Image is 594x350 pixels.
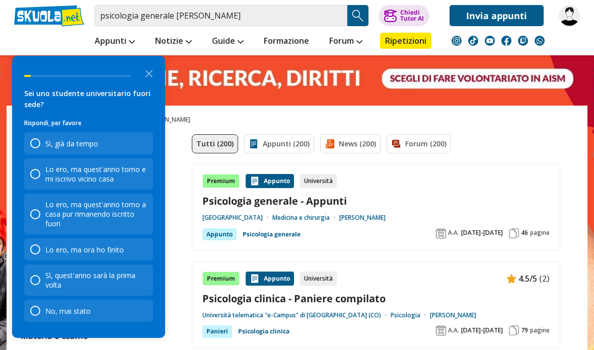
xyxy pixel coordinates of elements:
[24,238,153,260] div: Lo ero, ma ora ho finito
[45,200,147,228] div: Lo ero, ma quest'anno torno a casa pur rimanendo iscritto fuori
[436,325,446,335] img: Anno accademico
[24,88,153,110] div: Sei uno studente universitario fuori sede?
[300,174,337,188] div: Università
[238,325,289,337] a: Psicologia clinica
[339,214,386,222] a: [PERSON_NAME]
[24,158,153,190] div: Lo ero, ma quest'anno torno e mi iscrivo vicino casa
[244,134,314,153] a: Appunti (200)
[261,33,312,51] a: Formazione
[300,272,337,286] div: Università
[243,228,301,240] a: Psicologia generale
[250,176,260,186] img: Appunti contenuto
[448,229,459,237] span: A.A.
[250,274,260,284] img: Appunti contenuto
[518,272,537,285] span: 4.5/5
[95,5,347,26] input: Cerca appunti, riassunti o versioni
[327,33,365,51] a: Forum
[246,174,294,188] div: Appunto
[521,326,528,334] span: 79
[468,36,478,46] img: tiktok
[380,33,431,49] a: Ripetizioni
[209,33,246,51] a: Guide
[202,311,391,319] a: Università telematica "e-Campus" di [GEOGRAPHIC_DATA] (CO)
[139,63,159,83] button: Close the survey
[350,8,365,23] img: Cerca appunti, riassunti o versioni
[24,118,153,128] p: Rispondi, per favore
[400,10,424,22] div: Chiedi Tutor AI
[320,134,381,153] a: News (200)
[202,228,237,240] div: Appunto
[347,5,368,26] button: Search Button
[202,292,550,305] a: Psicologia clinica - Paniere compilato
[45,139,98,148] div: Sì, già da tempo
[153,33,194,51] a: Notizie
[202,174,240,188] div: Premium
[452,36,462,46] img: instagram
[12,56,165,338] div: Survey
[202,194,550,208] a: Psicologia generale - Appunti
[24,265,153,296] div: Sì, quest'anno sarà la prima volta
[249,139,259,149] img: Appunti filtro contenuto
[272,214,339,222] a: Medicina e chirurgia
[509,325,519,335] img: Pagine
[325,139,335,149] img: News filtro contenuto
[202,325,232,337] div: Panieri
[506,274,516,284] img: Appunti contenuto
[45,271,147,290] div: Sì, quest'anno sarà la prima volta
[430,311,476,319] a: [PERSON_NAME]
[521,229,528,237] span: 46
[391,139,401,149] img: Forum filtro contenuto
[387,134,451,153] a: Forum (200)
[24,132,153,154] div: Sì, già da tempo
[450,5,544,26] a: Invia appunti
[539,272,550,285] span: (2)
[92,33,137,51] a: Appunti
[246,272,294,286] div: Appunto
[436,228,446,238] img: Anno accademico
[530,229,550,237] span: pagine
[559,5,580,26] img: Paola.blu
[535,36,545,46] img: WhatsApp
[391,311,430,319] a: Psicologia
[45,245,124,254] div: Lo ero, ma ora ho finito
[202,214,272,222] a: [GEOGRAPHIC_DATA]
[448,326,459,334] span: A.A.
[501,36,511,46] img: facebook
[379,5,429,26] button: ChiediTutor AI
[24,300,153,322] div: No, mai stato
[530,326,550,334] span: pagine
[509,228,519,238] img: Pagine
[24,194,153,234] div: Lo ero, ma quest'anno torno a casa pur rimanendo iscritto fuori
[45,164,147,184] div: Lo ero, ma quest'anno torno e mi iscrivo vicino casa
[518,36,528,46] img: twitch
[202,272,240,286] div: Premium
[192,134,238,153] a: Tutti (200)
[45,306,91,316] div: No, mai stato
[461,229,503,237] span: [DATE]-[DATE]
[485,36,495,46] img: youtube
[461,326,503,334] span: [DATE]-[DATE]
